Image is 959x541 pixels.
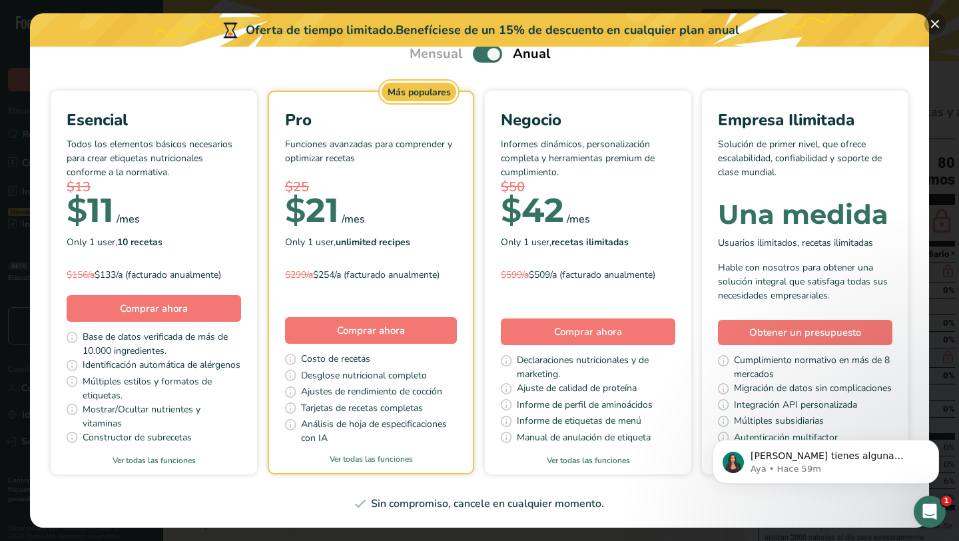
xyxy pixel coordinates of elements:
[51,454,257,466] a: Ver todas las funciones
[113,455,196,466] font: Ver todas las funciones
[551,236,629,249] font: recetas ilimitadas
[330,454,413,464] font: Ver todas las funciones
[120,302,188,315] font: Comprar ahora
[306,190,339,231] font: 21
[285,109,312,131] font: Pro
[371,496,604,511] font: Sin compromiso, cancele en cualquier momento.
[83,431,192,444] font: Constructor de subrecetas
[342,212,365,227] font: /mes
[95,269,221,281] font: $133/a (facturado anualmente)
[388,86,451,99] font: Más populares
[944,496,949,505] font: 1
[67,235,162,249] span: Only 1 user,
[517,414,641,427] font: Informe de etiquetas de menú
[517,398,653,411] font: Informe de perfil de aminoácidos
[87,190,114,231] font: 11
[285,317,457,344] button: Comprar ahora
[117,236,162,249] font: 10 recetas
[285,178,309,196] font: $25
[718,261,888,302] font: Hable con nosotros para obtener una solución integral que satisfaga todas sus necesidades empresa...
[67,190,87,231] font: $
[396,22,739,38] font: Benefíciese de un 15% de descuento en cualquier plan anual
[749,326,861,339] font: Obtener un presupuesto
[410,45,462,63] font: Mensual
[529,269,655,281] font: $509/a (facturado anualmente)
[83,375,212,402] font: Múltiples estilos y formatos de etiquetas.
[501,269,529,281] font: $599/a
[67,109,128,131] font: Esencial
[67,138,232,179] font: Todos los elementos básicos necesarios para crear etiquetas nutricionales conforme a la normativa.
[269,453,473,465] a: Ver todas las funciones
[517,382,637,394] font: Ajuste de calidad de proteína
[301,352,370,365] font: Costo de recetas
[718,138,882,179] font: Solución de primer nivel, que ofrece escalabilidad, confiabilidad y soporte de clase mundial.
[501,178,525,196] font: $50
[337,324,405,337] font: Comprar ahora
[301,402,423,414] font: Tarjetas de recetas completas
[83,403,200,430] font: Mostrar/Ocultar nutrientes y vitaminas
[301,385,442,398] font: Ajustes de rendimiento de cocción
[83,358,240,371] font: Identificación automática de alérgenos
[285,138,452,165] font: Funciones avanzadas para comprender y optimizar recetas
[301,418,447,444] font: Análisis de hoja de especificaciones con IA
[117,212,140,227] font: /mes
[501,190,521,231] font: $
[547,455,630,466] font: Ver todas las funciones
[67,269,95,281] font: $156/a
[734,354,890,380] font: Cumplimiento normativo en más de 8 mercados
[285,269,313,281] font: $299/a
[501,235,629,249] span: Only 1 user,
[246,22,396,38] font: Oferta de tiempo limitado.
[521,190,564,231] font: 42
[313,269,440,281] font: $254/a (facturado anualmente)
[285,190,306,231] font: $
[501,318,675,345] button: Comprar ahora
[501,138,655,179] font: Informes dinámicos, personalización completa y herramientas premium de cumplimiento.
[718,109,854,131] font: Empresa Ilimitada
[693,412,959,505] iframe: Mensaje de notificaciones del intercomunicador
[718,198,888,231] font: Una medida
[67,295,241,322] button: Comprar ahora
[554,325,622,338] font: Comprar ahora
[67,178,91,196] font: $13
[301,369,427,382] font: Desglose nutricional completo
[718,237,873,249] font: Usuarios ilimitados, recetas ilimitadas
[914,496,946,528] iframe: Chat en vivo de Intercom
[513,45,550,63] font: Anual
[734,398,857,411] font: Integración API personalizada
[336,236,410,249] b: unlimited recipes
[567,212,590,227] font: /mes
[501,109,561,131] font: Negocio
[517,431,651,444] font: Manual de anulación de etiqueta
[285,235,410,249] span: Only 1 user,
[485,454,691,466] a: Ver todas las funciones
[734,382,892,394] font: Migración de datos sin complicaciones
[718,320,892,346] a: Obtener un presupuesto
[83,330,228,357] font: Base de datos verificada de más de 10.000 ingredientes.
[517,354,649,380] font: Declaraciones nutricionales y de marketing.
